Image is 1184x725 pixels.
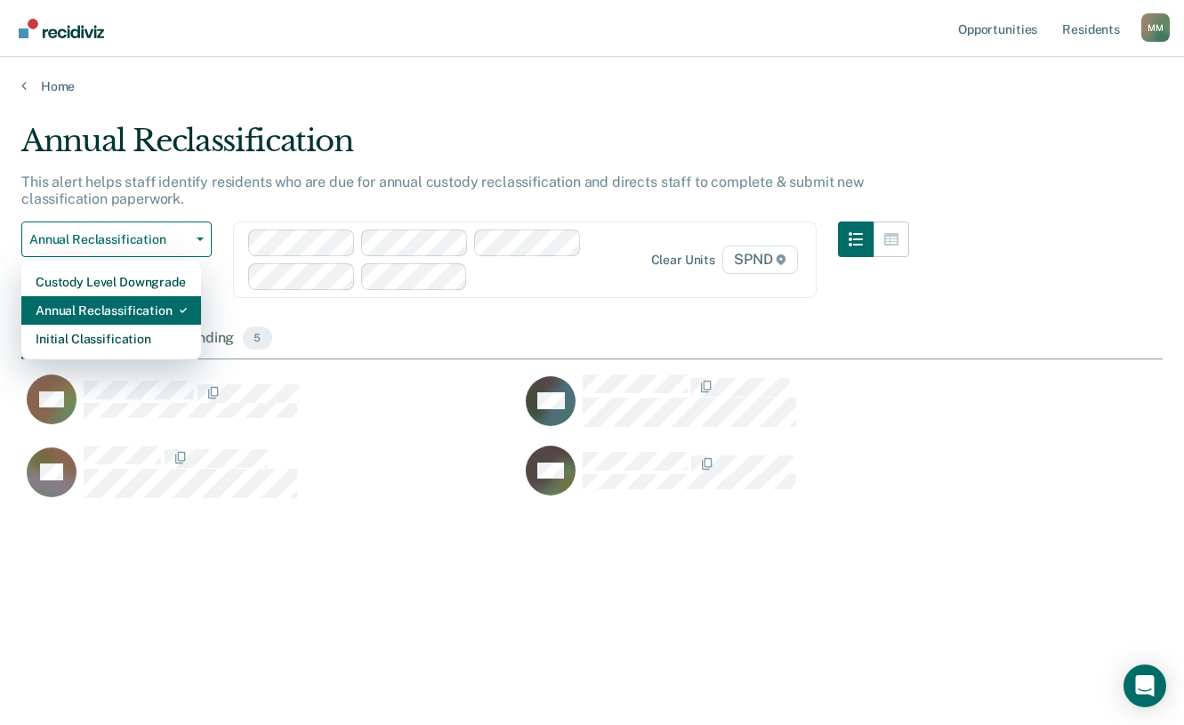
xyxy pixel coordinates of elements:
[19,19,104,38] img: Recidiviz
[1124,665,1166,707] div: Open Intercom Messenger
[36,325,187,353] div: Initial Classification
[243,326,271,350] span: 5
[520,445,1019,516] div: CaseloadOpportunityCell-00228656
[722,246,798,274] span: SPND
[520,374,1019,445] div: CaseloadOpportunityCell-00631360
[21,222,212,257] button: Annual Reclassification
[21,445,520,516] div: CaseloadOpportunityCell-00458566
[21,374,520,445] div: CaseloadOpportunityCell-00582873
[36,296,187,325] div: Annual Reclassification
[21,123,909,173] div: Annual Reclassification
[1141,13,1170,42] div: M M
[1141,13,1170,42] button: Profile dropdown button
[177,319,275,358] div: Pending5
[29,232,189,247] span: Annual Reclassification
[21,173,864,207] p: This alert helps staff identify residents who are due for annual custody reclassification and dir...
[651,253,716,268] div: Clear units
[21,78,1163,94] a: Home
[36,268,187,296] div: Custody Level Downgrade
